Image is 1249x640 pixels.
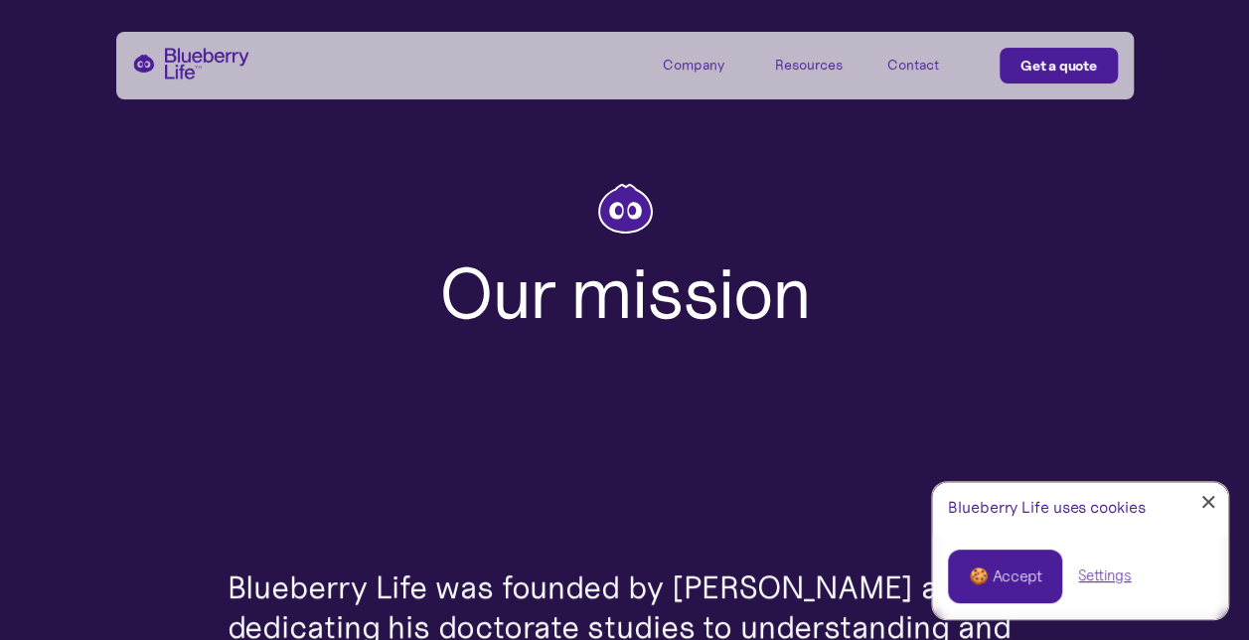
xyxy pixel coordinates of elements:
[1188,482,1228,522] a: Close Cookie Popup
[1208,502,1209,503] div: Close Cookie Popup
[439,256,810,332] h1: Our mission
[887,57,939,74] div: Contact
[1078,565,1131,586] a: Settings
[948,498,1212,517] div: Blueberry Life uses cookies
[887,48,977,80] a: Contact
[663,57,724,74] div: Company
[663,48,752,80] div: Company
[775,48,864,80] div: Resources
[1000,48,1118,83] a: Get a quote
[1020,56,1097,76] div: Get a quote
[969,565,1041,587] div: 🍪 Accept
[948,550,1062,603] a: 🍪 Accept
[132,48,249,80] a: home
[775,57,843,74] div: Resources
